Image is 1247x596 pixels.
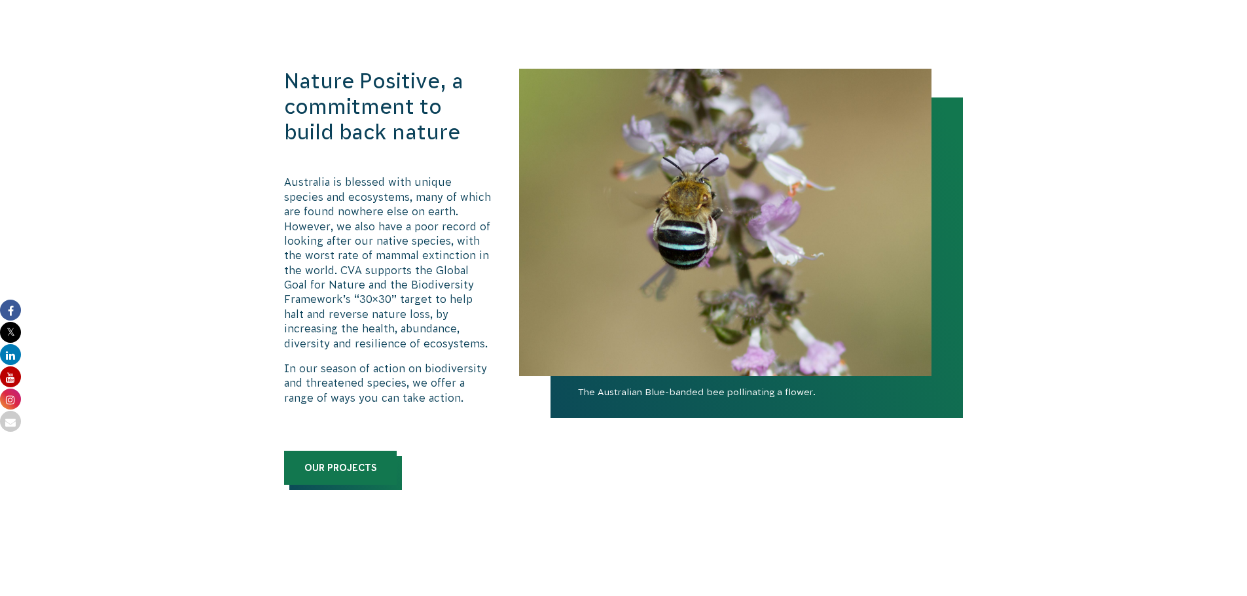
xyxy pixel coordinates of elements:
[551,385,963,418] span: The Australian Blue-banded bee pollinating a flower.
[284,175,492,351] p: Australia is blessed with unique species and ecosystems, many of which are found nowhere else on ...
[284,361,492,405] p: In our season of action on biodiversity and threatened species, we offer a range of ways you can ...
[284,451,397,485] a: Our Projects
[519,69,931,376] img: The Australian Blue-banded bee pollinating a flower.
[284,69,492,145] h3: Nature Positive, a commitment to build back nature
